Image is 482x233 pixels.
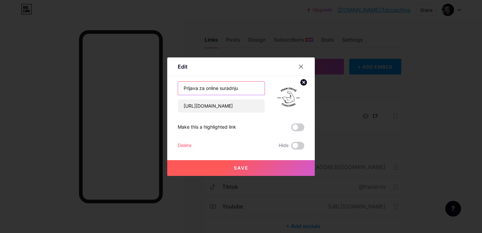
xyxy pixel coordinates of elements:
img: link_thumbnail [273,81,304,113]
div: Make this a highlighted link [178,123,236,131]
div: Edit [178,63,188,71]
span: Save [234,165,249,171]
span: Hide [279,142,289,150]
div: Delete [178,142,191,150]
input: URL [178,99,265,113]
input: Title [178,82,265,95]
button: Save [167,160,315,176]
